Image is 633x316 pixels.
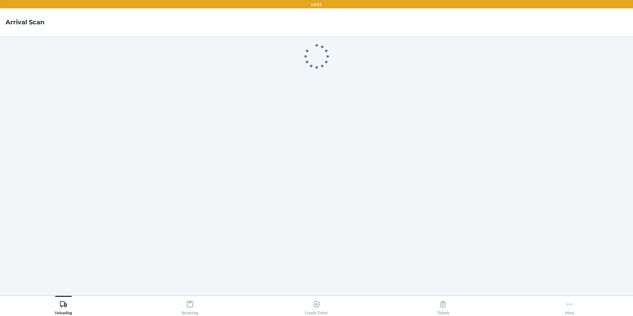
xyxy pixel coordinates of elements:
div: Receiving [182,298,198,315]
div: Create Ticket [305,298,328,315]
button: Tickets [380,296,506,315]
p: LAX1 [311,1,322,8]
button: Receiving [127,296,253,315]
button: Create Ticket [253,296,380,315]
h4: Arrival Scan [6,18,44,27]
div: Unloading [55,298,72,315]
button: More [506,296,633,315]
div: More [565,298,574,315]
div: Tickets [437,298,449,315]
